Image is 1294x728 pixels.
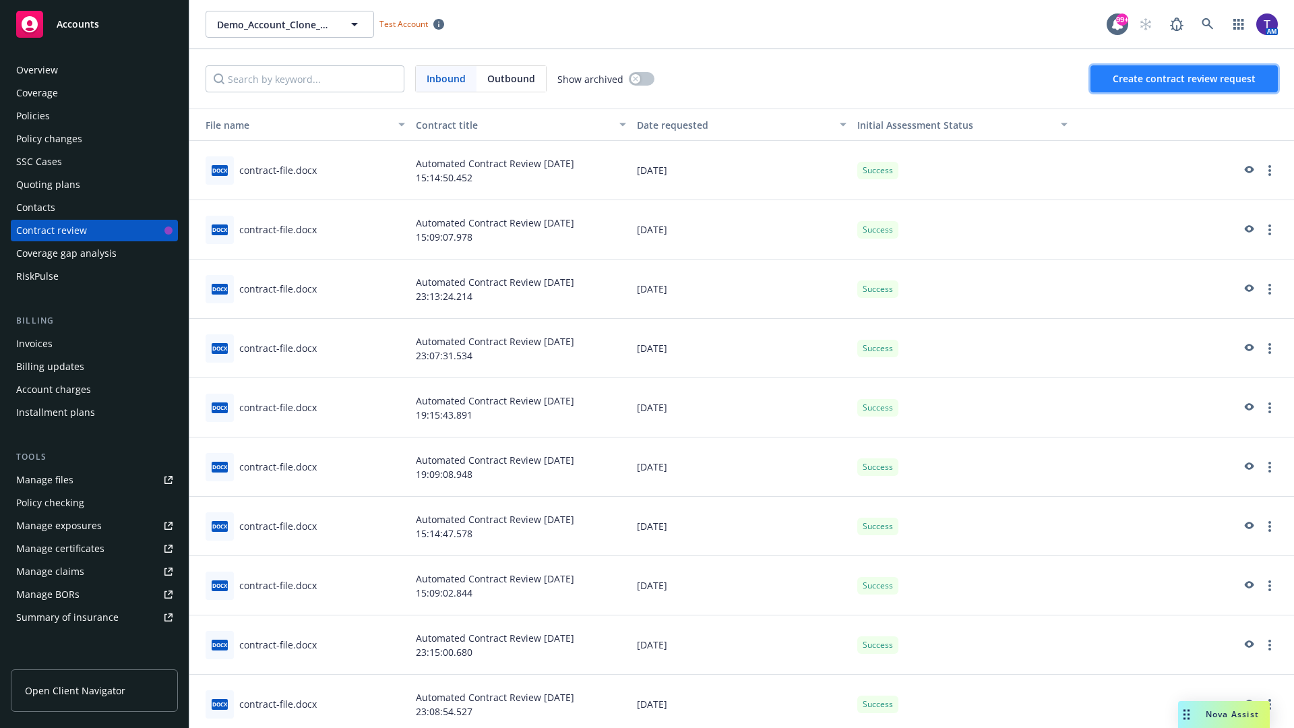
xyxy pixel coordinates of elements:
a: more [1262,400,1278,416]
div: contract-file.docx [239,222,317,237]
a: more [1262,696,1278,712]
div: [DATE] [631,615,853,675]
img: photo [1256,13,1278,35]
a: more [1262,162,1278,179]
button: Nova Assist [1178,701,1270,728]
span: docx [212,402,228,413]
div: Account charges [16,379,91,400]
div: [DATE] [631,260,853,319]
div: Manage claims [16,561,84,582]
span: Test Account [379,18,428,30]
div: contract-file.docx [239,460,317,474]
span: Inbound [416,66,476,92]
div: Automated Contract Review [DATE] 23:13:24.214 [410,260,631,319]
div: Policy checking [16,492,84,514]
span: Success [863,164,893,177]
a: more [1262,578,1278,594]
div: Manage files [16,469,73,491]
div: contract-file.docx [239,519,317,533]
div: Automated Contract Review [DATE] 19:15:43.891 [410,378,631,437]
span: Outbound [476,66,546,92]
div: Tools [11,450,178,464]
div: contract-file.docx [239,697,317,711]
a: preview [1240,222,1256,238]
div: Installment plans [16,402,95,423]
div: contract-file.docx [239,638,317,652]
a: Coverage gap analysis [11,243,178,264]
a: preview [1240,340,1256,357]
span: docx [212,165,228,175]
a: preview [1240,162,1256,179]
a: preview [1240,637,1256,653]
span: Initial Assessment Status [857,119,973,131]
span: Success [863,639,893,651]
a: Policy checking [11,492,178,514]
a: Installment plans [11,402,178,423]
a: more [1262,637,1278,653]
a: preview [1240,281,1256,297]
div: [DATE] [631,200,853,260]
div: Policy changes [16,128,82,150]
span: docx [212,224,228,235]
a: preview [1240,459,1256,475]
a: Contacts [11,197,178,218]
span: Success [863,342,893,355]
span: Success [863,698,893,710]
div: [DATE] [631,141,853,200]
div: SSC Cases [16,151,62,173]
span: docx [212,343,228,353]
span: Success [863,461,893,473]
div: [DATE] [631,556,853,615]
div: Toggle SortBy [857,118,1053,132]
span: Open Client Navigator [25,684,125,698]
input: Search by keyword... [206,65,404,92]
div: Automated Contract Review [DATE] 15:09:02.844 [410,556,631,615]
a: Billing updates [11,356,178,377]
a: Switch app [1225,11,1252,38]
span: Success [863,283,893,295]
div: Summary of insurance [16,607,119,628]
a: Account charges [11,379,178,400]
a: RiskPulse [11,266,178,287]
span: Show archived [557,72,623,86]
div: Contract title [416,118,611,132]
a: Manage exposures [11,515,178,537]
a: Invoices [11,333,178,355]
a: Start snowing [1132,11,1159,38]
a: Manage certificates [11,538,178,559]
a: Search [1194,11,1221,38]
a: Manage claims [11,561,178,582]
div: Date requested [637,118,832,132]
span: docx [212,699,228,709]
div: Coverage [16,82,58,104]
div: Analytics hub [11,655,178,669]
a: Summary of insurance [11,607,178,628]
div: Billing updates [16,356,84,377]
div: Toggle SortBy [195,118,390,132]
a: SSC Cases [11,151,178,173]
div: Manage exposures [16,515,102,537]
div: Manage certificates [16,538,104,559]
span: Create contract review request [1113,72,1256,85]
div: 99+ [1116,13,1128,26]
a: more [1262,518,1278,535]
div: Coverage gap analysis [16,243,117,264]
a: Policy changes [11,128,178,150]
div: Invoices [16,333,53,355]
div: contract-file.docx [239,341,317,355]
div: Manage BORs [16,584,80,605]
div: Automated Contract Review [DATE] 15:14:47.578 [410,497,631,556]
span: Accounts [57,19,99,30]
div: Automated Contract Review [DATE] 15:09:07.978 [410,200,631,260]
span: Test Account [374,17,450,31]
button: Date requested [631,109,853,141]
span: Outbound [487,71,535,86]
a: preview [1240,518,1256,535]
div: Policies [16,105,50,127]
div: [DATE] [631,378,853,437]
div: Drag to move [1178,701,1195,728]
div: [DATE] [631,319,853,378]
button: Contract title [410,109,631,141]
